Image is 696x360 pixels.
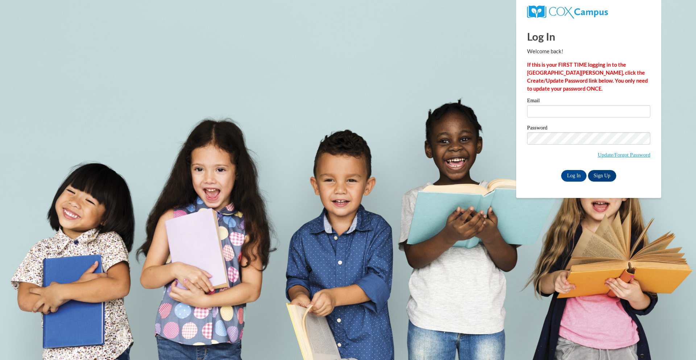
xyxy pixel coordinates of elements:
[527,8,608,15] a: COX Campus
[561,170,587,182] input: Log In
[527,47,650,55] p: Welcome back!
[588,170,616,182] a: Sign Up
[598,152,650,158] a: Update/Forgot Password
[527,125,650,132] label: Password
[527,5,608,18] img: COX Campus
[527,29,650,44] h1: Log In
[527,98,650,105] label: Email
[527,62,648,92] strong: If this is your FIRST TIME logging in to the [GEOGRAPHIC_DATA][PERSON_NAME], click the Create/Upd...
